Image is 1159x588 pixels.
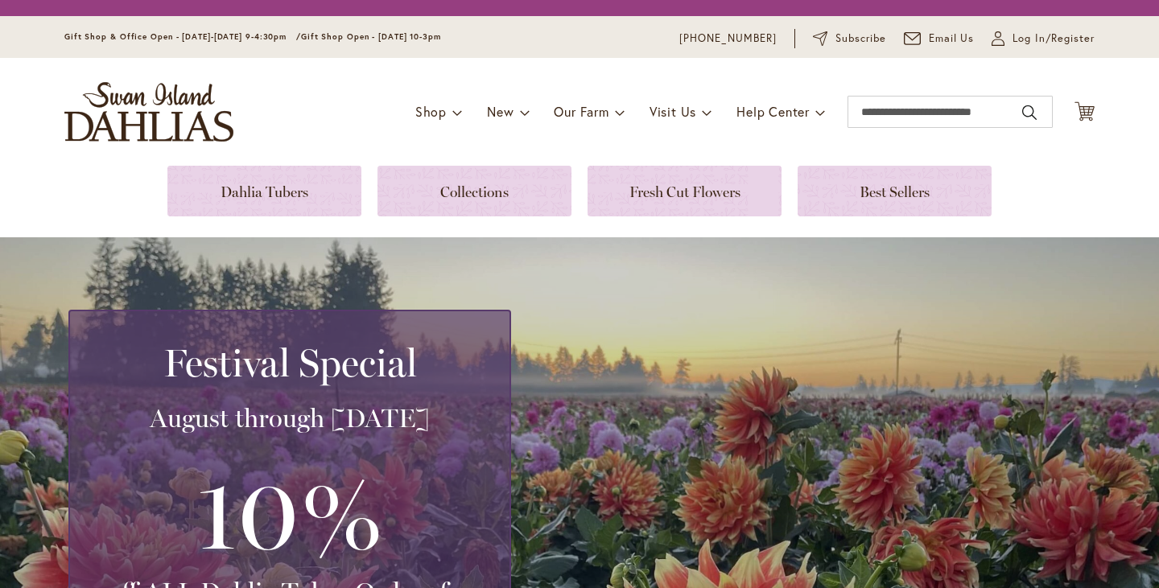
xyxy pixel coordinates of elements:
[1013,31,1095,47] span: Log In/Register
[487,103,514,120] span: New
[89,450,490,576] h3: 10%
[301,31,441,42] span: Gift Shop Open - [DATE] 10-3pm
[89,340,490,385] h2: Festival Special
[554,103,608,120] span: Our Farm
[415,103,447,120] span: Shop
[929,31,975,47] span: Email Us
[904,31,975,47] a: Email Us
[64,82,233,142] a: store logo
[1022,100,1037,125] button: Search
[650,103,696,120] span: Visit Us
[835,31,886,47] span: Subscribe
[89,402,490,434] h3: August through [DATE]
[679,31,777,47] a: [PHONE_NUMBER]
[992,31,1095,47] a: Log In/Register
[813,31,886,47] a: Subscribe
[64,31,301,42] span: Gift Shop & Office Open - [DATE]-[DATE] 9-4:30pm /
[736,103,810,120] span: Help Center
